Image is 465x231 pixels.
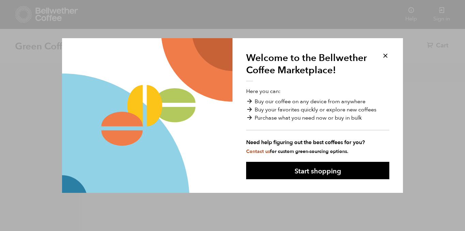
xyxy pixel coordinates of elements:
[246,162,389,179] button: Start shopping
[246,138,389,147] strong: Need help figuring out the best coffees for you?
[246,106,389,114] li: Buy your favorites quickly or explore new coffees
[246,114,389,122] li: Purchase what you need now or buy in bulk
[246,97,389,106] li: Buy our coffee on any device from anywhere
[246,87,389,155] p: Here you can:
[246,148,348,155] small: for custom green-sourcing options.
[246,52,372,82] h1: Welcome to the Bellwether Coffee Marketplace!
[246,148,270,155] a: Contact us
